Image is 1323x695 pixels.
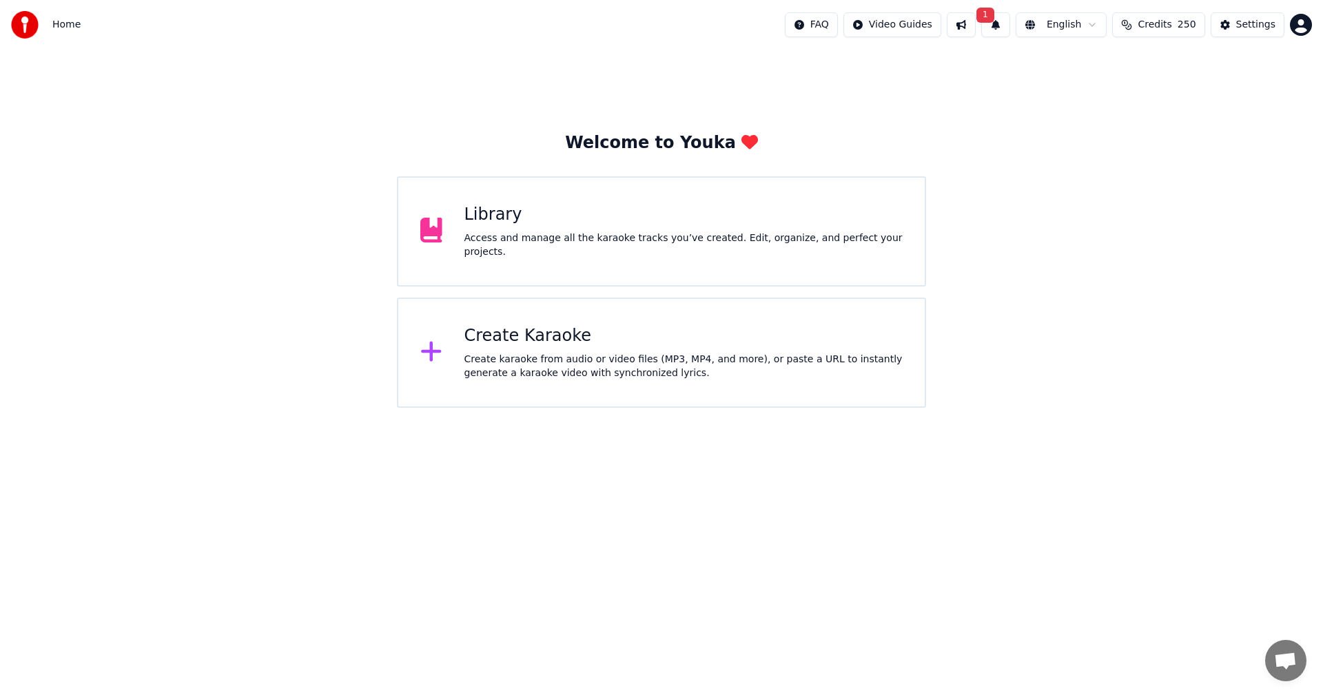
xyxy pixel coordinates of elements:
img: youka [11,11,39,39]
div: Create karaoke from audio or video files (MP3, MP4, and more), or paste a URL to instantly genera... [464,353,903,380]
div: Library [464,204,903,226]
span: Home [52,18,81,32]
button: 1 [981,12,1010,37]
button: Video Guides [843,12,941,37]
div: Settings [1236,18,1275,32]
button: Settings [1211,12,1284,37]
span: 250 [1178,18,1196,32]
nav: breadcrumb [52,18,81,32]
button: Credits250 [1112,12,1204,37]
span: 1 [976,8,994,23]
div: 채팅 열기 [1265,640,1306,681]
span: Credits [1138,18,1171,32]
div: Access and manage all the karaoke tracks you’ve created. Edit, organize, and perfect your projects. [464,231,903,259]
button: FAQ [785,12,838,37]
div: Create Karaoke [464,325,903,347]
div: Welcome to Youka [565,132,758,154]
